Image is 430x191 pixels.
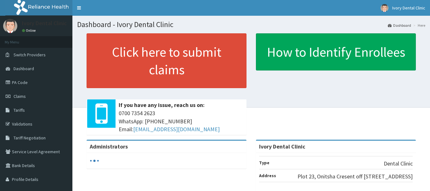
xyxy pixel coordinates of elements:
img: User Image [3,19,17,33]
li: Here [412,23,425,28]
img: User Image [381,4,388,12]
h1: Dashboard - Ivory Dental Clinic [77,20,425,29]
span: Switch Providers [14,52,46,58]
b: Type [259,160,269,166]
a: Dashboard [388,23,411,28]
b: If you have any issue, reach us on: [119,101,205,109]
p: Ivory Dental Clinic [22,20,67,26]
span: Claims [14,93,26,99]
span: Ivory Dental Clinic [392,5,425,11]
p: Plot 23, Onitsha Cresent off [STREET_ADDRESS] [297,172,413,181]
a: How to Identify Enrollees [256,33,416,70]
span: Tariffs [14,107,25,113]
span: 0700 7354 2623 WhatsApp: [PHONE_NUMBER] Email: [119,109,243,133]
b: Address [259,173,276,178]
strong: Ivory Dental Clinic [259,143,305,150]
a: Online [22,28,37,33]
a: Click here to submit claims [87,33,246,88]
span: Tariff Negotiation [14,135,46,141]
p: Dental Clinic [384,160,413,168]
svg: audio-loading [90,156,99,166]
span: Dashboard [14,66,34,71]
b: Administrators [90,143,128,150]
a: [EMAIL_ADDRESS][DOMAIN_NAME] [133,126,220,133]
